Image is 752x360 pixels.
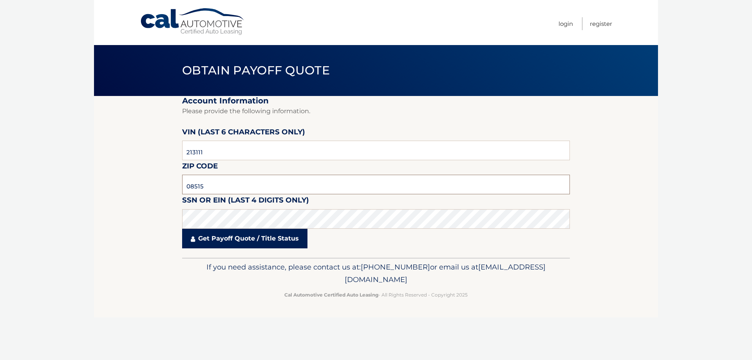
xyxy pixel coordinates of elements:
[182,63,330,78] span: Obtain Payoff Quote
[182,96,570,106] h2: Account Information
[187,291,565,299] p: - All Rights Reserved - Copyright 2025
[182,106,570,117] p: Please provide the following information.
[284,292,378,298] strong: Cal Automotive Certified Auto Leasing
[182,126,305,141] label: VIN (last 6 characters only)
[590,17,612,30] a: Register
[140,8,246,36] a: Cal Automotive
[182,160,218,175] label: Zip Code
[182,229,307,248] a: Get Payoff Quote / Title Status
[182,194,309,209] label: SSN or EIN (last 4 digits only)
[187,261,565,286] p: If you need assistance, please contact us at: or email us at
[559,17,573,30] a: Login
[361,262,430,271] span: [PHONE_NUMBER]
